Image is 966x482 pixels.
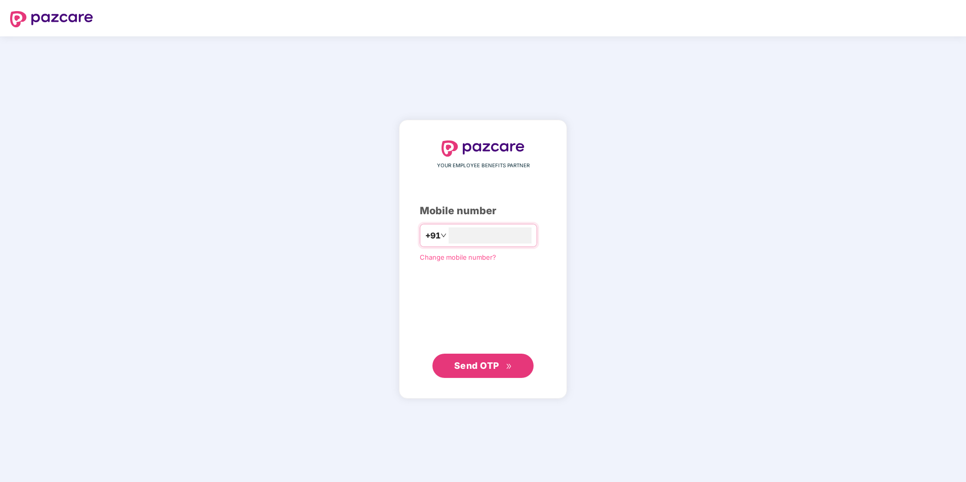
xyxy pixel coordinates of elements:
[442,140,524,157] img: logo
[432,354,534,378] button: Send OTPdouble-right
[420,203,546,219] div: Mobile number
[425,229,441,242] span: +91
[420,253,496,261] a: Change mobile number?
[506,363,512,370] span: double-right
[10,11,93,27] img: logo
[454,360,499,371] span: Send OTP
[437,162,530,170] span: YOUR EMPLOYEE BENEFITS PARTNER
[441,232,447,238] span: down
